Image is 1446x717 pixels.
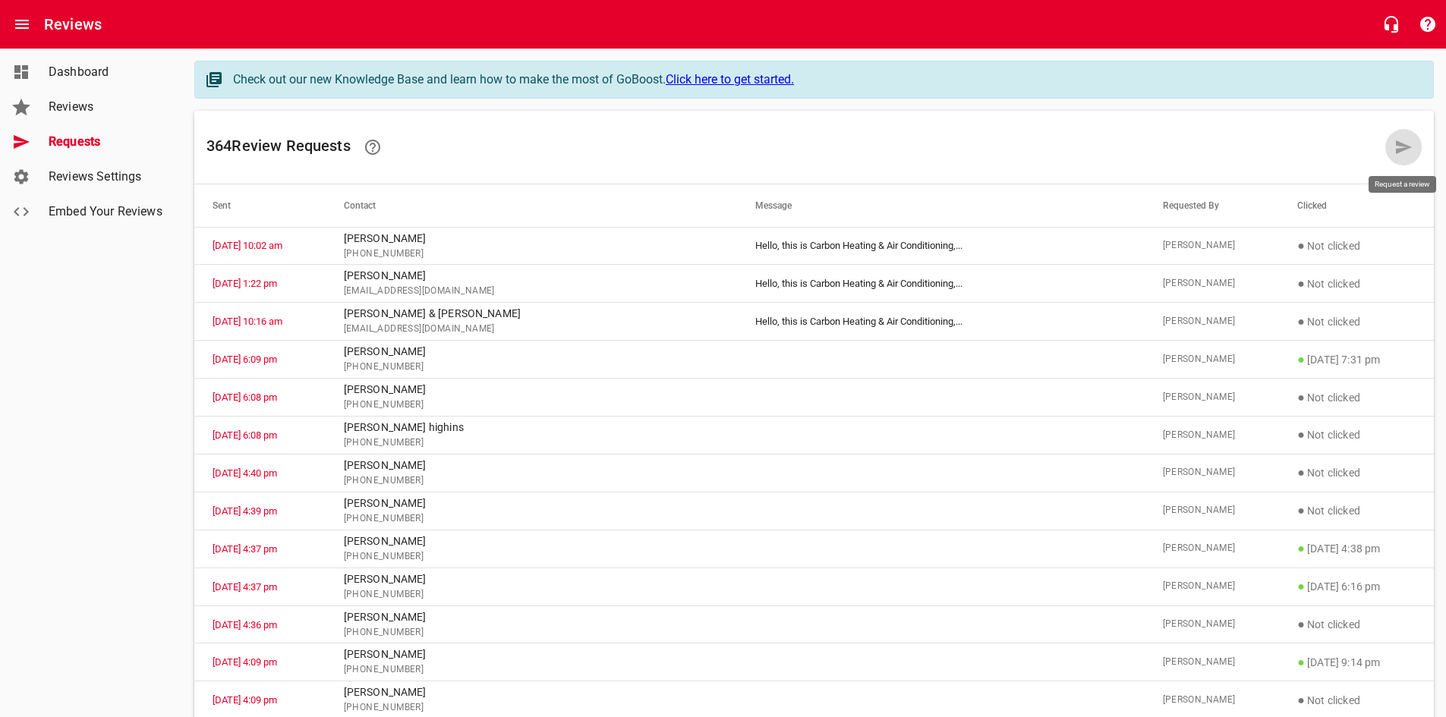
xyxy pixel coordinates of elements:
[344,322,719,337] span: [EMAIL_ADDRESS][DOMAIN_NAME]
[344,495,719,511] p: [PERSON_NAME]
[213,467,277,479] a: [DATE] 4:40 pm
[1279,184,1434,227] th: Clicked
[344,587,719,602] span: [PHONE_NUMBER]
[344,458,719,473] p: [PERSON_NAME]
[1163,503,1262,518] span: [PERSON_NAME]
[213,581,277,593] a: [DATE] 4:37 pm
[1297,579,1305,593] span: ●
[1297,539,1416,558] p: [DATE] 4:38 pm
[1297,427,1305,442] span: ●
[1163,465,1262,480] span: [PERSON_NAME]
[1297,276,1305,291] span: ●
[666,72,794,86] a: Click here to get started.
[1410,6,1446,42] button: Support Portal
[344,549,719,564] span: [PHONE_NUMBER]
[1297,237,1416,255] p: Not clicked
[1297,615,1416,634] p: Not clicked
[49,168,164,186] span: Reviews Settings
[344,247,719,262] span: [PHONE_NUMBER]
[213,278,277,289] a: [DATE] 1:22 pm
[1297,352,1305,366] span: ●
[344,231,719,247] p: [PERSON_NAME]
[213,694,277,706] a: [DATE] 4:09 pm
[344,571,719,587] p: [PERSON_NAME]
[1297,465,1305,480] span: ●
[737,227,1145,265] td: Hello, this is Carbon Heating & Air Conditioning, ...
[1297,693,1305,707] span: ●
[344,344,719,360] p: [PERSON_NAME]
[233,71,1418,89] div: Check out our new Knowledge Base and learn how to make the most of GoBoost.
[1297,238,1305,253] span: ●
[344,398,719,413] span: [PHONE_NUMBER]
[4,6,40,42] button: Open drawer
[213,656,277,668] a: [DATE] 4:09 pm
[49,98,164,116] span: Reviews
[49,63,164,81] span: Dashboard
[326,184,737,227] th: Contact
[1297,388,1416,407] p: Not clicked
[1297,541,1305,555] span: ●
[1163,238,1262,253] span: [PERSON_NAME]
[344,662,719,678] span: [PHONE_NUMBER]
[344,625,719,640] span: [PHONE_NUMBER]
[1297,351,1416,369] p: [DATE] 7:31 pm
[344,511,719,527] span: [PHONE_NUMBER]
[1163,352,1262,367] span: [PERSON_NAME]
[344,420,719,436] p: [PERSON_NAME] highins
[1163,428,1262,443] span: [PERSON_NAME]
[1163,541,1262,556] span: [PERSON_NAME]
[344,360,719,375] span: [PHONE_NUMBER]
[1297,275,1416,293] p: Not clicked
[1163,390,1262,405] span: [PERSON_NAME]
[1163,579,1262,594] span: [PERSON_NAME]
[1163,276,1262,291] span: [PERSON_NAME]
[344,284,719,299] span: [EMAIL_ADDRESS][DOMAIN_NAME]
[213,429,277,441] a: [DATE] 6:08 pm
[1145,184,1280,227] th: Requested By
[344,306,719,322] p: [PERSON_NAME] & [PERSON_NAME]
[213,543,277,555] a: [DATE] 4:37 pm
[194,184,326,227] th: Sent
[1297,464,1416,482] p: Not clicked
[49,133,164,151] span: Requests
[1297,655,1305,669] span: ●
[1297,503,1305,517] span: ●
[1297,314,1305,329] span: ●
[1373,6,1410,42] button: Live Chat
[1297,426,1416,444] p: Not clicked
[344,436,719,451] span: [PHONE_NUMBER]
[213,354,277,365] a: [DATE] 6:09 pm
[1297,390,1305,404] span: ●
[737,265,1145,303] td: Hello, this is Carbon Heating & Air Conditioning, ...
[737,303,1145,341] td: Hello, this is Carbon Heating & Air Conditioning, ...
[1163,655,1262,670] span: [PERSON_NAME]
[344,609,719,625] p: [PERSON_NAME]
[1163,617,1262,632] span: [PERSON_NAME]
[344,382,719,398] p: [PERSON_NAME]
[344,473,719,489] span: [PHONE_NUMBER]
[354,129,391,165] a: Learn how requesting reviews can improve your online presence
[213,240,282,251] a: [DATE] 10:02 am
[206,129,1385,165] h6: 364 Review Request s
[1163,693,1262,708] span: [PERSON_NAME]
[1297,617,1305,631] span: ●
[344,646,719,662] p: [PERSON_NAME]
[1297,691,1416,709] p: Not clicked
[1163,314,1262,329] span: [PERSON_NAME]
[1297,313,1416,331] p: Not clicked
[213,392,277,403] a: [DATE] 6:08 pm
[737,184,1145,227] th: Message
[44,12,102,36] h6: Reviews
[1297,577,1416,596] p: [DATE] 6:16 pm
[344,684,719,700] p: [PERSON_NAME]
[49,203,164,221] span: Embed Your Reviews
[1297,653,1416,671] p: [DATE] 9:14 pm
[344,533,719,549] p: [PERSON_NAME]
[344,268,719,284] p: [PERSON_NAME]
[213,619,277,631] a: [DATE] 4:36 pm
[344,700,719,715] span: [PHONE_NUMBER]
[1297,502,1416,520] p: Not clicked
[213,316,282,327] a: [DATE] 10:16 am
[213,505,277,517] a: [DATE] 4:39 pm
